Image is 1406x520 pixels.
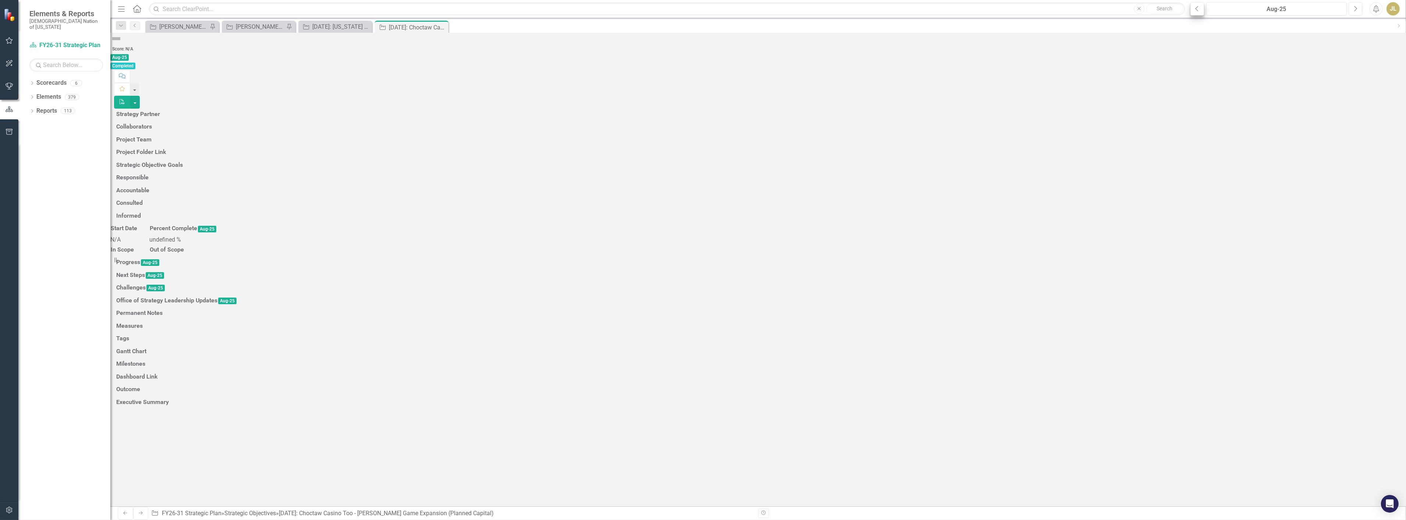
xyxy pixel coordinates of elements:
h3: Percent Complete [150,225,197,232]
h3: Project Team [116,136,152,143]
h3: Informed [116,212,141,219]
input: Search Below... [29,59,103,71]
h3: Start Date [111,225,137,232]
button: Aug-25 [1206,2,1347,15]
h3: Gantt Chart [116,348,146,355]
h3: Outcome [116,386,140,393]
button: JL [1387,2,1400,15]
h3: Permanent Notes [116,310,163,316]
div: [DATE]: [US_STATE] - State, Local, and County Action [312,22,370,31]
img: Not Defined [110,33,122,45]
a: FY26-31 Strategic Plan [29,41,103,50]
h3: Responsible [116,174,149,181]
h3: Out of Scope [150,246,184,253]
a: Elements [36,93,61,101]
h3: In Scope [111,246,134,253]
h3: Measures [116,323,143,329]
button: Search [1146,4,1183,14]
div: N/A [110,236,138,244]
h3: Challenges [116,284,146,291]
div: 6 [70,80,82,86]
input: Search ClearPoint... [149,3,1185,15]
a: FY26-31 Strategic Plan [162,510,221,517]
div: undefined % [149,236,217,244]
span: Aug-25 [198,226,216,232]
div: 379 [65,94,79,100]
h3: Accountable [116,187,149,194]
h3: Strategic Objective Goals [116,162,183,168]
div: Open Intercom Messenger [1381,495,1399,513]
a: [PERSON_NAME] SO's OLD PLAN [147,22,208,31]
h3: Strategy Partner [116,111,160,117]
div: » » [151,509,753,518]
div: 113 [61,108,75,114]
span: Aug-25 [110,54,129,61]
h3: Collaborators [116,123,152,130]
a: Strategic Objectives [224,510,276,517]
small: [DEMOGRAPHIC_DATA] Nation of [US_STATE] [29,18,103,30]
h3: Milestones [116,361,145,367]
a: Scorecards [36,79,67,87]
span: Aug-25 [146,272,164,279]
span: Aug-25 [141,259,159,266]
span: Elements & Reports [29,9,103,18]
h3: Dashboard Link [116,373,157,380]
div: Aug-25 [1209,5,1344,14]
a: [DATE]: [US_STATE] - State, Local, and County Action [300,22,370,31]
span: Aug-25 [146,285,165,291]
span: Completed [110,63,135,69]
h3: Tags [116,335,129,342]
div: [DATE]: Choctaw Casino Too - [PERSON_NAME] Game Expansion (Planned Capital) [389,23,447,32]
div: [PERSON_NAME] SOs [236,22,284,31]
span: Aug-25 [218,298,237,304]
div: [DATE]: Choctaw Casino Too - [PERSON_NAME] Game Expansion (Planned Capital) [279,510,494,517]
span: Score: N/A [110,46,135,52]
h3: Office of Strategy Leadership Updates [116,297,217,304]
a: Reports [36,107,57,115]
h3: Consulted [116,200,143,206]
div: [PERSON_NAME] SO's OLD PLAN [159,22,208,31]
img: ClearPoint Strategy [4,8,17,21]
h3: Executive Summary [116,399,169,405]
h3: Next Steps [116,272,145,278]
a: [PERSON_NAME] SOs [224,22,284,31]
h3: Project Folder Link [116,149,166,155]
span: Search [1157,6,1172,11]
h3: Progress [116,259,140,266]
